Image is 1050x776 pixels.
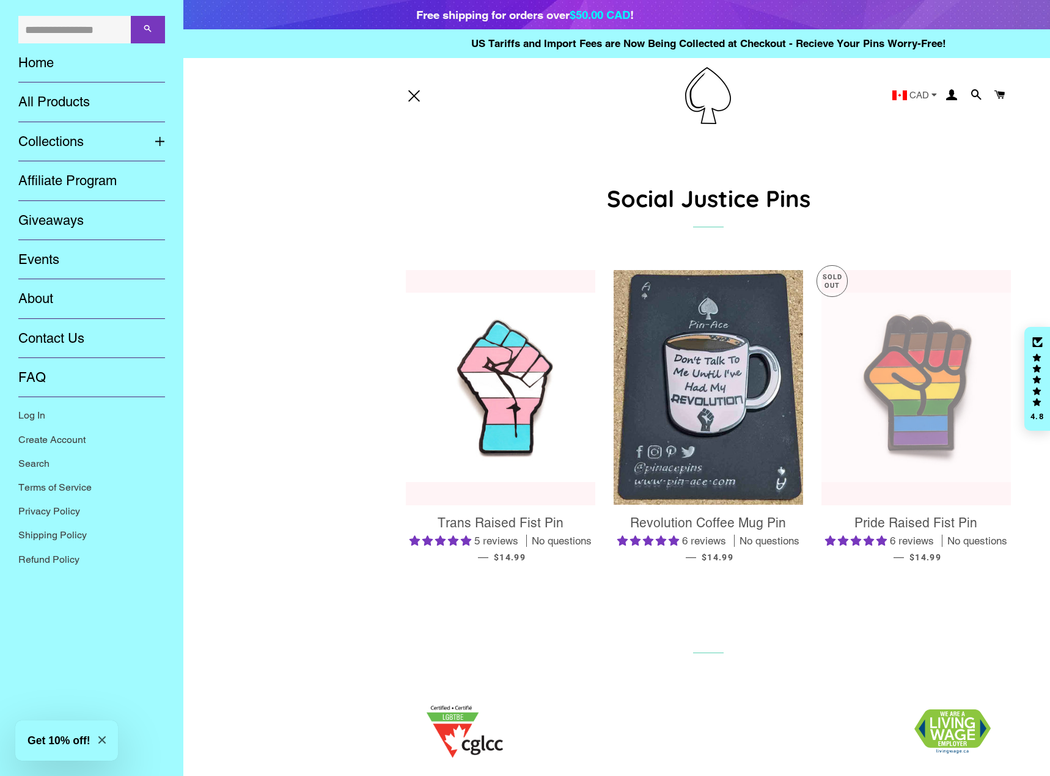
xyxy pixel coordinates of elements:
[9,82,174,122] a: All Products
[686,551,696,563] span: —
[406,505,595,573] a: Trans Raised Fist Pin 5.00 stars 5 reviews No questions — $14.99
[821,293,1011,482] img: Pride Raised Fist Enamel Pin Badge Resist Solidarity Power LGBTQ Gift for Her/Him - Pin Ace
[474,535,518,547] span: 5 reviews
[9,547,174,571] a: Refund Policy
[909,90,929,100] span: CAD
[614,270,803,505] img: Revolution Coffee Mug Pin - Pin-Ace
[416,6,634,23] div: Free shipping for orders over !
[9,523,174,547] a: Shipping Policy
[9,240,174,279] a: Events
[825,535,890,547] span: 5.00 stars
[682,535,726,547] span: 6 reviews
[821,270,1011,505] a: Pride Raised Fist Enamel Pin Badge Resist Solidarity Power LGBTQ Gift for Her/Him - Pin Ace
[494,552,526,562] span: $14.99
[894,551,904,563] span: —
[9,201,174,240] a: Giveaways
[9,43,174,82] a: Home
[9,122,145,161] a: Collections
[890,535,934,547] span: 6 reviews
[9,161,174,200] a: Affiliate Program
[427,706,503,758] img: 1705457225.png
[617,535,682,547] span: 4.83 stars
[614,505,803,573] a: Revolution Coffee Mug Pin 4.83 stars 6 reviews No questions — $14.99
[947,534,1007,549] span: No questions
[438,515,564,530] span: Trans Raised Fist Pin
[854,515,977,530] span: Pride Raised Fist Pin
[532,534,592,549] span: No questions
[478,551,488,563] span: —
[406,270,595,505] a: Trans Flag Raised Fist Enamel Pin Badge Resist Solidarity Power LGBTQ Gift for Her/Him - Pin Ace
[702,552,733,562] span: $14.99
[1030,412,1044,420] div: 4.8
[685,67,731,124] img: Pin-Ace
[570,8,630,21] span: $50.00 CAD
[9,499,174,523] a: Privacy Policy
[406,182,1011,214] h1: Social Justice Pins
[409,535,474,547] span: 5.00 stars
[9,279,174,318] a: About
[9,452,174,475] a: Search
[909,552,941,562] span: $14.99
[630,515,786,530] span: Revolution Coffee Mug Pin
[817,266,847,297] p: Sold Out
[9,358,174,397] a: FAQ
[914,709,991,754] img: 1706832627.png
[406,293,595,482] img: Trans Flag Raised Fist Enamel Pin Badge Resist Solidarity Power LGBTQ Gift for Her/Him - Pin Ace
[9,403,174,427] a: Log In
[740,534,799,549] span: No questions
[821,505,1011,573] a: Pride Raised Fist Pin 5.00 stars 6 reviews No questions — $14.99
[9,319,174,358] a: Contact Us
[9,475,174,499] a: Terms of Service
[1024,327,1050,431] div: Click to open Judge.me floating reviews tab
[9,428,174,452] a: Create Account
[18,16,131,43] input: Search our store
